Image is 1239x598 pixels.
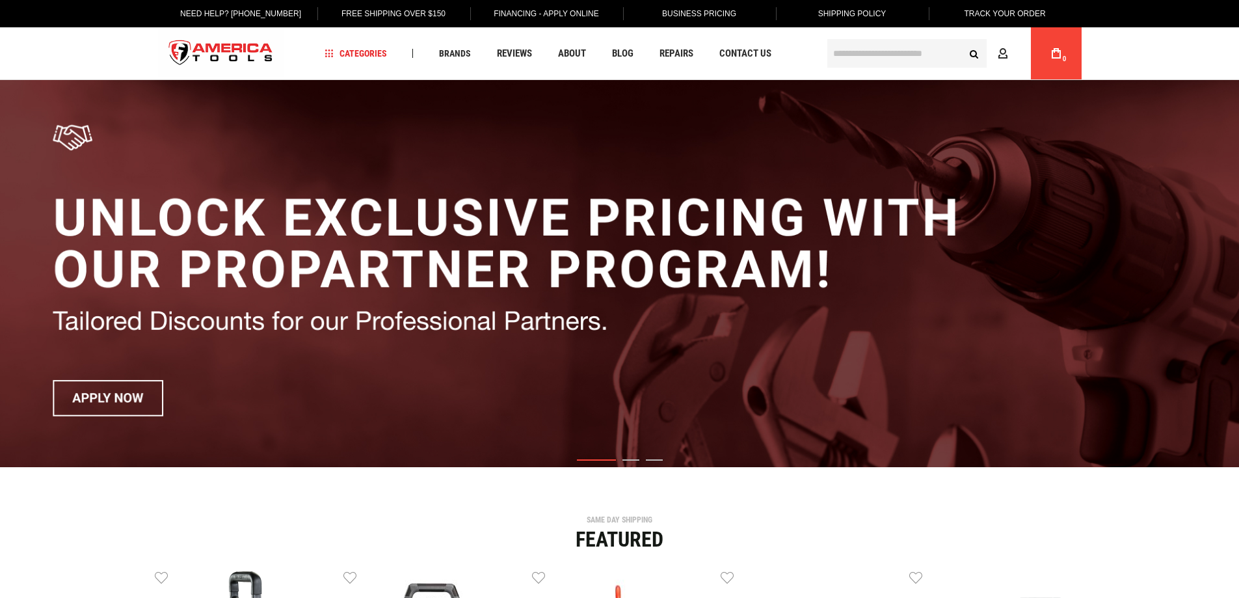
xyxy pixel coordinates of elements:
[719,49,771,59] span: Contact Us
[433,45,477,62] a: Brands
[962,41,987,66] button: Search
[155,516,1085,524] div: SAME DAY SHIPPING
[439,49,471,58] span: Brands
[1063,55,1067,62] span: 0
[158,29,284,78] img: America Tools
[491,45,538,62] a: Reviews
[558,49,586,59] span: About
[1044,27,1069,79] a: 0
[612,49,633,59] span: Blog
[654,45,699,62] a: Repairs
[155,529,1085,550] div: Featured
[659,49,693,59] span: Repairs
[158,29,284,78] a: store logo
[552,45,592,62] a: About
[606,45,639,62] a: Blog
[818,9,886,18] span: Shipping Policy
[319,45,393,62] a: Categories
[497,49,532,59] span: Reviews
[325,49,387,58] span: Categories
[713,45,777,62] a: Contact Us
